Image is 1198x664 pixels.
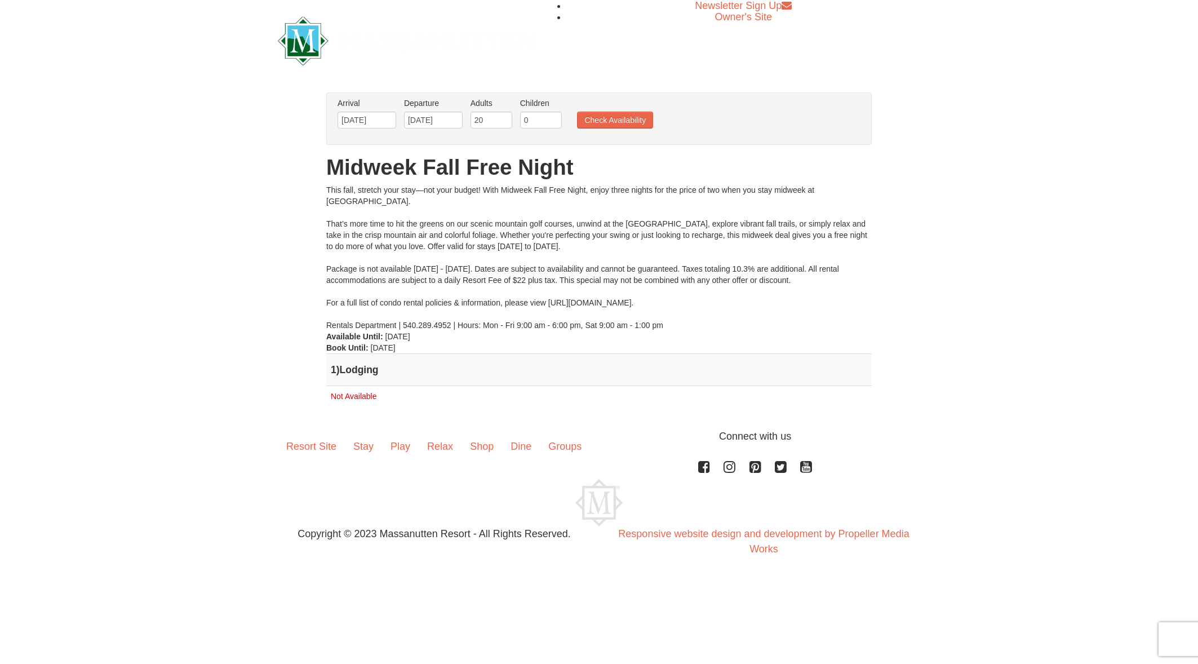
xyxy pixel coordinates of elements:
button: Check Availability [577,112,653,129]
img: Massanutten Resort Logo [278,16,536,65]
a: Groups [540,429,590,464]
span: ) [336,364,340,375]
label: Departure [404,98,463,109]
a: Resort Site [278,429,345,464]
a: Dine [502,429,540,464]
a: Owner's Site [715,11,772,23]
span: [DATE] [385,332,410,341]
label: Children [520,98,562,109]
p: Connect with us [278,429,920,444]
h1: Midweek Fall Free Night [326,156,872,179]
strong: Available Until: [326,332,383,341]
h4: 1 Lodging [331,364,867,375]
a: Shop [462,429,502,464]
a: Responsive website design and development by Propeller Media Works [618,528,909,555]
span: [DATE] [371,343,396,352]
label: Adults [471,98,512,109]
a: Play [382,429,419,464]
span: Not Available [331,392,376,401]
a: Relax [419,429,462,464]
label: Arrival [338,98,396,109]
a: Stay [345,429,382,464]
img: Massanutten Resort Logo [575,479,623,526]
strong: Book Until: [326,343,369,352]
p: Copyright © 2023 Massanutten Resort - All Rights Reserved. [269,526,599,542]
div: This fall, stretch your stay—not your budget! With Midweek Fall Free Night, enjoy three nights fo... [326,184,872,331]
a: Massanutten Resort [278,26,536,52]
